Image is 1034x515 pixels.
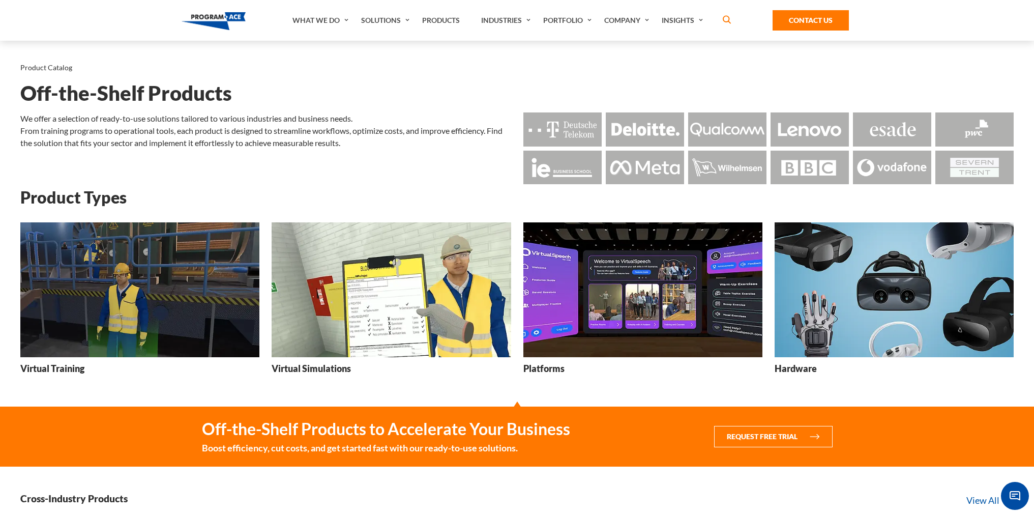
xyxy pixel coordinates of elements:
img: Logo - Ie Business School [523,151,602,184]
h3: Virtual Training [20,362,84,375]
img: Logo - Pwc [935,112,1014,146]
img: Logo - Lenovo [771,112,849,146]
span: Chat Widget [1001,482,1029,510]
img: Logo - Esade [853,112,931,146]
h1: Off-the-Shelf Products [20,84,1014,102]
a: Virtual Simulations [272,222,511,382]
h3: Hardware [775,362,817,375]
img: Logo - Deloitte [606,112,684,146]
img: Virtual Training [20,222,259,357]
button: Request Free Trial [714,426,833,447]
img: Logo - Vodafone [853,151,931,184]
p: We offer a selection of ready-to-use solutions tailored to various industries and business needs. [20,112,511,125]
nav: breadcrumb [20,61,1014,74]
h3: Cross-Industry Products [20,492,128,505]
img: Program-Ace [182,12,246,30]
a: Hardware [775,222,1014,382]
img: Logo - Seven Trent [935,151,1014,184]
a: Platforms [523,222,762,382]
a: View All [966,494,1014,507]
h3: Platforms [523,362,565,375]
strong: Off-the-Shelf Products to Accelerate Your Business [202,419,570,439]
a: Contact Us [773,10,849,31]
h3: Virtual Simulations [272,362,351,375]
a: Virtual Training [20,222,259,382]
img: Platforms [523,222,762,357]
img: Logo - Meta [606,151,684,184]
img: Logo - Deutsche Telekom [523,112,602,146]
img: Logo - Wilhemsen [688,151,766,184]
p: From training programs to operational tools, each product is designed to streamline workflows, op... [20,125,511,149]
h2: Product Types [20,188,1014,206]
img: Logo - Qualcomm [688,112,766,146]
img: Logo - BBC [771,151,849,184]
img: Virtual Simulations [272,222,511,357]
img: Hardware [775,222,1014,357]
small: Boost efficiency, cut costs, and get started fast with our ready-to-use solutions. [202,441,570,454]
li: Product Catalog [20,61,72,74]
